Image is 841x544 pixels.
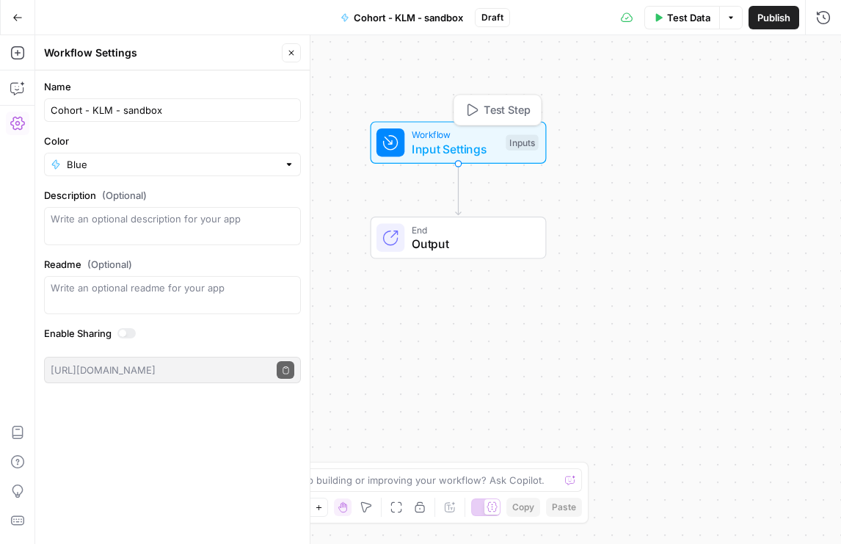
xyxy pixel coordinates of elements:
[44,257,301,272] label: Readme
[506,498,540,517] button: Copy
[322,217,595,259] div: EndOutput
[44,79,301,94] label: Name
[44,326,301,341] label: Enable Sharing
[412,235,531,253] span: Output
[512,501,534,514] span: Copy
[412,128,499,142] span: Workflow
[44,46,277,60] div: Workflow Settings
[87,257,132,272] span: (Optional)
[749,6,799,29] button: Publish
[667,10,710,25] span: Test Data
[354,10,463,25] span: Cohort - KLM - sandbox
[546,498,582,517] button: Paste
[484,102,531,118] span: Test Step
[552,501,576,514] span: Paste
[506,134,538,150] div: Inputs
[457,98,537,121] button: Test Step
[51,103,294,117] input: Untitled
[757,10,790,25] span: Publish
[67,157,278,172] input: Blue
[322,121,595,164] div: WorkflowInput SettingsInputsTest Step
[456,164,461,215] g: Edge from start to end
[332,6,472,29] button: Cohort - KLM - sandbox
[44,188,301,203] label: Description
[412,140,499,158] span: Input Settings
[102,188,147,203] span: (Optional)
[644,6,719,29] button: Test Data
[44,134,301,148] label: Color
[412,222,531,236] span: End
[481,11,503,24] span: Draft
